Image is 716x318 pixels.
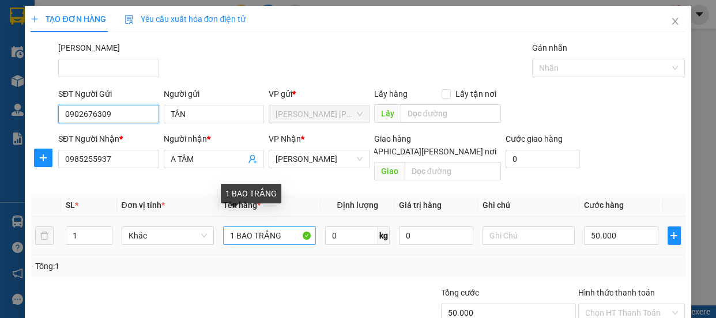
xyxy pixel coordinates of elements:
input: Dọc đường [401,104,501,123]
span: close [670,17,680,26]
input: Dọc đường [405,162,501,180]
span: kg [378,226,390,245]
span: VP Phạm Ngũ Lão [276,105,363,123]
input: Cước giao hàng [506,150,580,168]
span: user-add [248,154,257,164]
button: plus [668,226,681,245]
span: Yêu cầu xuất hóa đơn điện tử [125,14,246,24]
img: icon [125,15,134,24]
span: Tổng cước [441,288,479,297]
div: Tổng: 1 [35,260,277,272]
div: Người nhận [164,132,265,145]
input: VD: Bàn, Ghế [223,226,316,245]
span: Lấy [374,104,401,123]
span: Định lượng [337,200,378,210]
div: SĐT Người Nhận [58,132,159,145]
span: VP Nhận [269,134,301,143]
span: plus [668,231,680,240]
input: 0 [399,226,473,245]
span: Cước hàng [584,200,624,210]
label: Gán nhãn [532,43,567,52]
button: Close [659,6,691,38]
div: VP gửi [269,88,370,100]
button: plus [34,149,52,167]
label: Mã ĐH [58,43,120,52]
span: TẠO ĐƠN HÀNG [31,14,105,24]
span: plus [31,15,39,23]
input: Ghi Chú [483,226,575,245]
div: SĐT Người Gửi [58,88,159,100]
span: Giá trị hàng [399,200,442,210]
span: Đơn vị tính [122,200,165,210]
span: Lấy hàng [374,89,408,99]
label: Hình thức thanh toán [578,288,655,297]
div: Người gửi [164,88,265,100]
span: Lấy tận nơi [451,88,501,100]
span: Khác [129,227,208,244]
div: 1 BAO TRẮNG [221,184,281,203]
span: Giao [374,162,405,180]
span: SL [66,200,75,210]
button: delete [35,226,54,245]
span: plus [35,153,52,162]
input: Mã ĐH [58,59,159,77]
span: Giao hàng [374,134,411,143]
th: Ghi chú [478,194,580,217]
span: VP Phan Thiết [276,150,363,168]
span: [GEOGRAPHIC_DATA][PERSON_NAME] nơi [339,145,501,158]
label: Cước giao hàng [506,134,563,143]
